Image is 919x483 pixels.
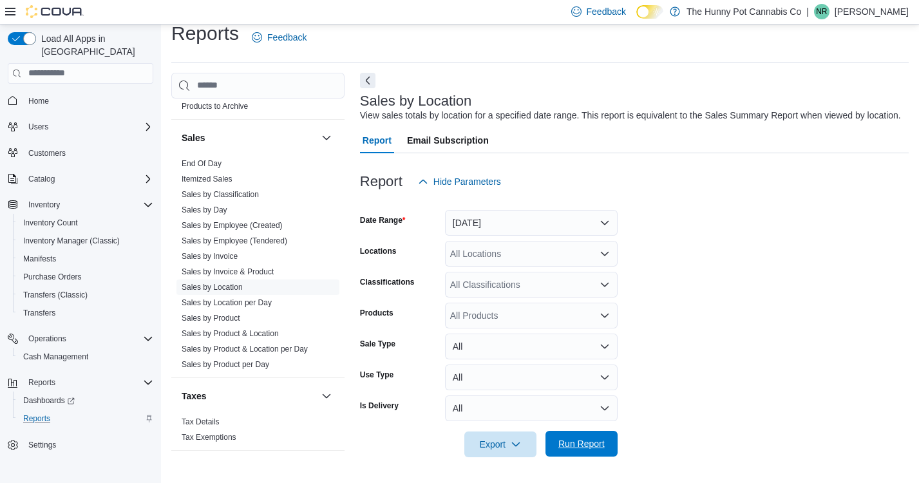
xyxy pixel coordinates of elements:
button: Customers [3,144,158,162]
a: Feedback [247,24,312,50]
a: Sales by Product & Location [182,329,279,338]
div: Nolan Ryan [814,4,829,19]
span: Purchase Orders [18,269,153,285]
a: Tax Details [182,417,220,426]
span: End Of Day [182,158,222,169]
div: Sales [171,156,345,377]
a: Sales by Product & Location per Day [182,345,308,354]
button: Catalog [23,171,60,187]
button: Manifests [13,250,158,268]
label: Sale Type [360,339,395,349]
button: Catalog [3,170,158,188]
button: Users [3,118,158,136]
span: Settings [23,437,153,453]
button: Hide Parameters [413,169,506,194]
button: Purchase Orders [13,268,158,286]
a: Sales by Classification [182,190,259,199]
span: Itemized Sales [182,174,232,184]
h3: Report [360,174,403,189]
a: Dashboards [13,392,158,410]
button: Inventory [3,196,158,214]
span: Transfers (Classic) [18,287,153,303]
a: Sales by Invoice & Product [182,267,274,276]
button: Home [3,91,158,110]
button: Next [360,73,375,88]
label: Locations [360,246,397,256]
span: Catalog [28,174,55,184]
span: Sales by Location [182,282,243,292]
span: Dashboards [18,393,153,408]
p: The Hunny Pot Cannabis Co [687,4,801,19]
span: Hide Parameters [433,175,501,188]
div: Taxes [171,414,345,450]
button: All [445,334,618,359]
span: Transfers [18,305,153,321]
p: | [806,4,809,19]
span: Sales by Classification [182,189,259,200]
label: Date Range [360,215,406,225]
span: Manifests [18,251,153,267]
span: Run Report [558,437,605,450]
span: Home [23,93,153,109]
a: Dashboards [18,393,80,408]
label: Use Type [360,370,393,380]
button: All [445,395,618,421]
label: Is Delivery [360,401,399,411]
a: Inventory Count [18,215,83,231]
span: Purchase Orders [23,272,82,282]
span: Report [363,128,392,153]
button: Inventory Count [13,214,158,232]
button: Transfers [13,304,158,322]
span: Inventory [28,200,60,210]
span: Reports [28,377,55,388]
span: Sales by Employee (Created) [182,220,283,231]
button: Sales [182,131,316,144]
span: Export [472,431,529,457]
a: Settings [23,437,61,453]
span: Sales by Invoice [182,251,238,261]
label: Classifications [360,277,415,287]
button: Open list of options [600,310,610,321]
span: Sales by Product & Location per Day [182,344,308,354]
button: Taxes [319,388,334,404]
a: Sales by Product per Day [182,360,269,369]
span: NR [816,4,827,19]
span: Email Subscription [407,128,489,153]
button: [DATE] [445,210,618,236]
span: Home [28,96,49,106]
button: Open list of options [600,249,610,259]
a: Sales by Location [182,283,243,292]
button: Inventory [23,197,65,213]
a: Reports [18,411,55,426]
a: Products to Archive [182,102,248,111]
h3: Taxes [182,390,207,402]
button: Export [464,431,536,457]
input: Dark Mode [636,5,663,19]
button: Run Report [545,431,618,457]
a: Purchase Orders [18,269,87,285]
h3: Sales by Location [360,93,472,109]
a: Transfers [18,305,61,321]
a: Inventory Manager (Classic) [18,233,125,249]
button: Sales [319,130,334,146]
span: Sales by Invoice & Product [182,267,274,277]
button: Taxes [182,390,316,402]
button: Reports [13,410,158,428]
button: Reports [23,375,61,390]
a: Sales by Product [182,314,240,323]
span: Catalog [23,171,153,187]
span: Tax Details [182,417,220,427]
span: Users [28,122,48,132]
a: Tax Exemptions [182,433,236,442]
img: Cova [26,5,84,18]
h1: Reports [171,21,239,46]
div: Products [171,83,345,119]
span: Load All Apps in [GEOGRAPHIC_DATA] [36,32,153,58]
a: Sales by Location per Day [182,298,272,307]
a: Home [23,93,54,109]
div: View sales totals by location for a specified date range. This report is equivalent to the Sales ... [360,109,901,122]
button: Transfers (Classic) [13,286,158,304]
a: Sales by Employee (Tendered) [182,236,287,245]
span: Reports [23,375,153,390]
span: Inventory Manager (Classic) [18,233,153,249]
